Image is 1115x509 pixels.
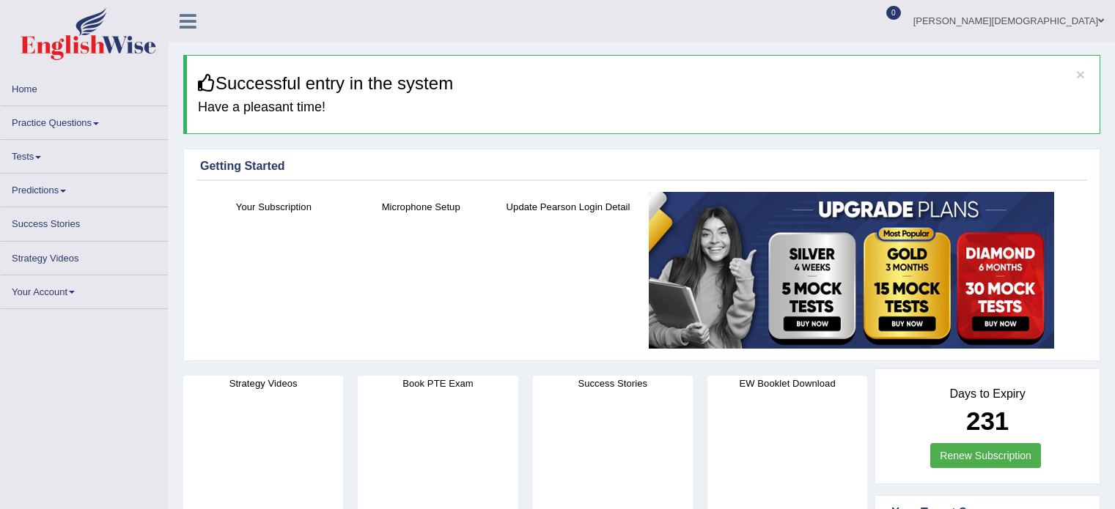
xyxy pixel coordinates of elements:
[1,106,168,135] a: Practice Questions
[966,406,1009,435] b: 231
[198,100,1089,115] h4: Have a pleasant time!
[886,6,901,20] span: 0
[1,140,168,168] a: Tests
[358,376,518,391] h4: Book PTE Exam
[1,207,168,236] a: Success Stories
[649,192,1054,349] img: small5.jpg
[183,376,343,391] h4: Strategy Videos
[502,199,635,215] h4: Update Pearson Login Detail
[198,74,1089,93] h3: Successful entry in the system
[1,242,168,270] a: Strategy Videos
[1,275,168,304] a: Your Account
[891,387,1083,401] h4: Days to Expiry
[930,443,1041,468] a: Renew Subscription
[200,157,1083,175] div: Getting Started
[1,174,168,202] a: Predictions
[355,199,487,215] h4: Microphone Setup
[1076,67,1085,82] button: ×
[1,73,168,101] a: Home
[207,199,340,215] h4: Your Subscription
[533,376,693,391] h4: Success Stories
[707,376,867,391] h4: EW Booklet Download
